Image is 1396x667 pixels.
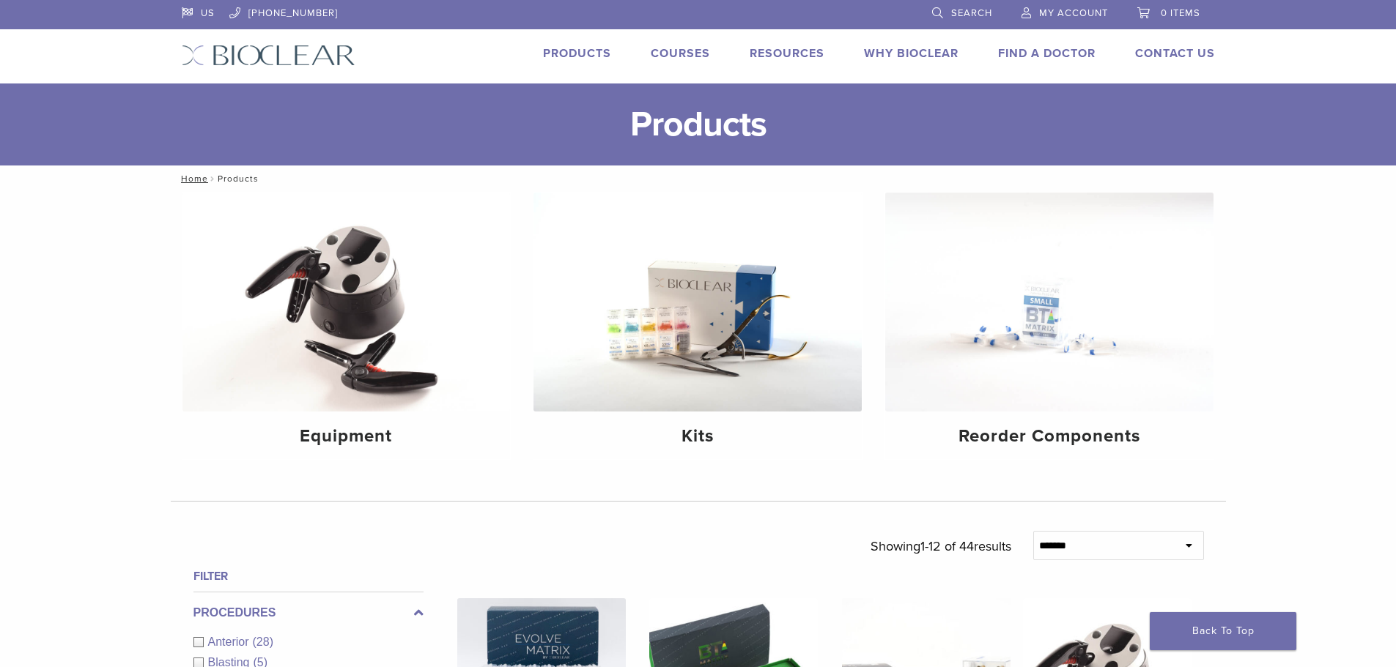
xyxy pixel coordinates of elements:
[177,174,208,184] a: Home
[182,193,511,411] img: Equipment
[533,193,862,459] a: Kits
[1161,7,1200,19] span: 0 items
[1135,46,1215,61] a: Contact Us
[1150,612,1296,650] a: Back To Top
[182,193,511,459] a: Equipment
[545,423,850,450] h4: Kits
[171,165,1226,192] nav: Products
[920,538,974,554] span: 1-12 of 44
[998,46,1096,61] a: Find A Doctor
[182,45,355,66] img: Bioclear
[885,193,1214,411] img: Reorder Components
[543,46,611,61] a: Products
[951,7,992,19] span: Search
[871,531,1011,562] p: Showing results
[533,193,862,411] img: Kits
[194,423,499,450] h4: Equipment
[253,636,273,648] span: (28)
[208,175,218,182] span: /
[1039,7,1108,19] span: My Account
[193,567,424,585] h4: Filter
[864,46,959,61] a: Why Bioclear
[651,46,710,61] a: Courses
[193,604,424,622] label: Procedures
[208,636,253,648] span: Anterior
[897,423,1202,450] h4: Reorder Components
[750,46,824,61] a: Resources
[885,193,1214,459] a: Reorder Components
